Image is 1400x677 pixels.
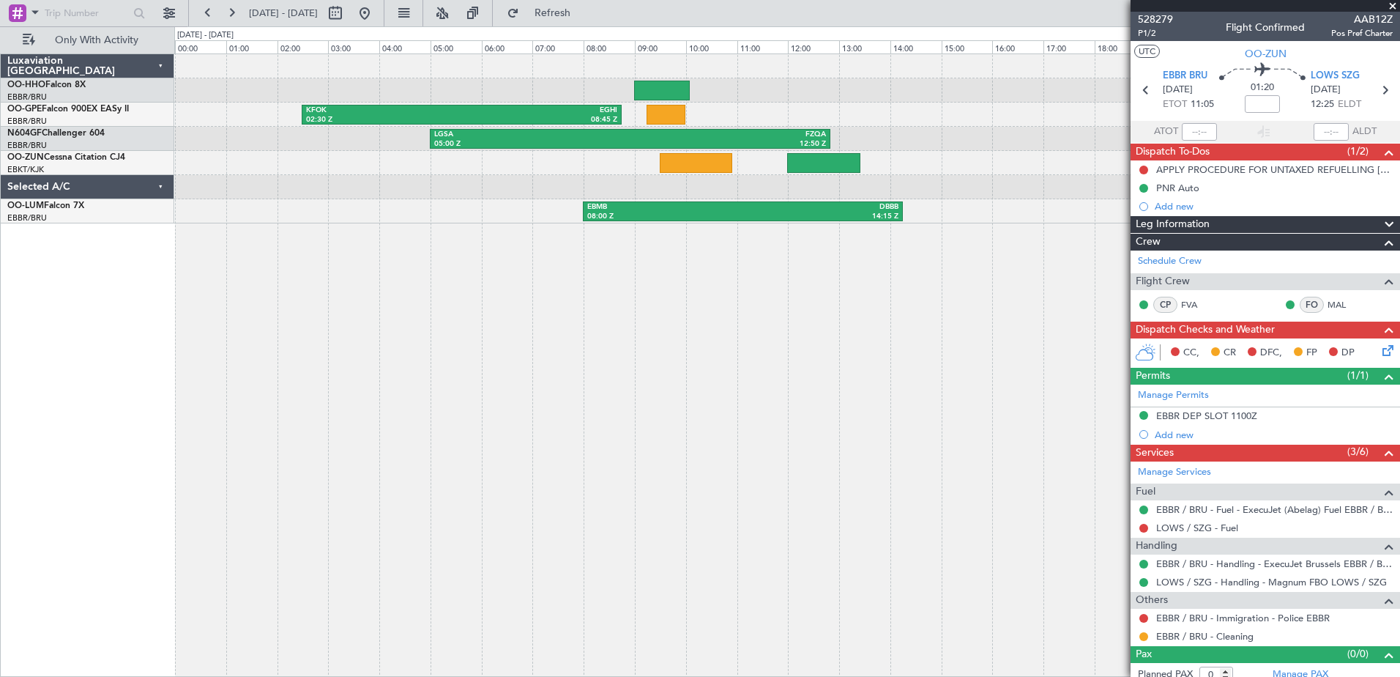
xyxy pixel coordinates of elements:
div: 09:00 [635,40,686,53]
div: 14:00 [890,40,942,53]
span: CC, [1183,346,1199,360]
div: CP [1153,297,1177,313]
div: 01:00 [226,40,278,53]
span: EBBR BRU [1163,69,1207,84]
span: 01:20 [1251,81,1274,95]
a: Schedule Crew [1138,254,1202,269]
span: Flight Crew [1136,273,1190,290]
div: EGHI [462,106,617,116]
span: Dispatch To-Dos [1136,144,1210,160]
div: 10:00 [686,40,737,53]
span: ETOT [1163,97,1187,112]
div: 08:00 [584,40,635,53]
span: CR [1224,346,1236,360]
div: 12:00 [788,40,839,53]
div: DBBB [743,202,898,212]
a: OO-ZUNCessna Citation CJ4 [7,153,125,162]
a: EBBR/BRU [7,116,47,127]
span: Leg Information [1136,216,1210,233]
a: EBKT/KJK [7,164,44,175]
a: MAL [1328,298,1360,311]
div: 03:00 [328,40,379,53]
span: 528279 [1138,12,1173,27]
div: [DATE] - [DATE] [177,29,234,42]
button: UTC [1134,45,1160,58]
span: AAB12Z [1331,12,1393,27]
div: 12:50 Z [630,139,826,149]
div: 06:00 [482,40,533,53]
span: Refresh [522,8,584,18]
span: DFC, [1260,346,1282,360]
div: 17:00 [1043,40,1095,53]
a: EBBR/BRU [7,140,47,151]
span: N604GF [7,129,42,138]
span: (1/1) [1347,368,1369,383]
div: EBMB [587,202,742,212]
span: FP [1306,346,1317,360]
span: ELDT [1338,97,1361,112]
div: 02:00 [278,40,329,53]
span: OO-ZUN [7,153,44,162]
a: OO-HHOFalcon 8X [7,81,86,89]
a: EBBR/BRU [7,212,47,223]
span: 11:05 [1191,97,1214,112]
div: APPLY PROCEDURE FOR UNTAXED REFUELLING [GEOGRAPHIC_DATA] [1156,163,1393,176]
a: LOWS / SZG - Fuel [1156,522,1238,534]
span: Pos Pref Charter [1331,27,1393,40]
a: EBBR / BRU - Cleaning [1156,630,1254,643]
span: [DATE] [1311,83,1341,97]
span: ATOT [1154,125,1178,139]
div: 05:00 Z [434,139,630,149]
span: Handling [1136,538,1177,555]
div: FO [1300,297,1324,313]
span: [DATE] [1163,83,1193,97]
a: OO-GPEFalcon 900EX EASy II [7,105,129,114]
div: 14:15 Z [743,212,898,222]
a: LOWS / SZG - Handling - Magnum FBO LOWS / SZG [1156,576,1387,588]
span: (0/0) [1347,646,1369,662]
div: 00:00 [175,40,226,53]
div: 02:30 Z [306,115,461,125]
span: Services [1136,445,1174,462]
div: LGSA [434,130,630,140]
span: (3/6) [1347,444,1369,459]
div: 05:00 [431,40,482,53]
div: 04:00 [379,40,431,53]
span: Fuel [1136,484,1155,500]
input: Trip Number [45,2,129,24]
span: 12:25 [1311,97,1334,112]
div: EBBR DEP SLOT 1100Z [1156,410,1257,422]
span: [DATE] - [DATE] [249,7,318,20]
span: DP [1341,346,1355,360]
a: N604GFChallenger 604 [7,129,105,138]
button: Only With Activity [16,29,159,52]
span: OO-ZUN [1245,46,1287,62]
span: OO-GPE [7,105,42,114]
a: EBBR / BRU - Immigration - Police EBBR [1156,612,1330,624]
div: KFOK [306,106,461,116]
input: --:-- [1182,123,1217,141]
span: Permits [1136,368,1170,385]
span: Only With Activity [38,35,154,45]
div: Flight Confirmed [1226,20,1305,35]
span: OO-HHO [7,81,45,89]
span: (1/2) [1347,144,1369,159]
a: EBBR/BRU [7,92,47,103]
div: 13:00 [839,40,890,53]
div: 16:00 [992,40,1043,53]
a: EBBR / BRU - Handling - ExecuJet Brussels EBBR / BRU [1156,558,1393,570]
span: Crew [1136,234,1161,251]
button: Refresh [500,1,588,25]
span: Others [1136,592,1168,609]
div: 08:00 Z [587,212,742,222]
a: OO-LUMFalcon 7X [7,201,84,210]
span: Pax [1136,646,1152,663]
div: 07:00 [532,40,584,53]
div: FZQA [630,130,826,140]
div: Add new [1155,200,1393,212]
span: OO-LUM [7,201,44,210]
div: Add new [1155,429,1393,441]
span: ALDT [1352,125,1377,139]
span: Dispatch Checks and Weather [1136,322,1275,338]
a: EBBR / BRU - Fuel - ExecuJet (Abelag) Fuel EBBR / BRU [1156,503,1393,516]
